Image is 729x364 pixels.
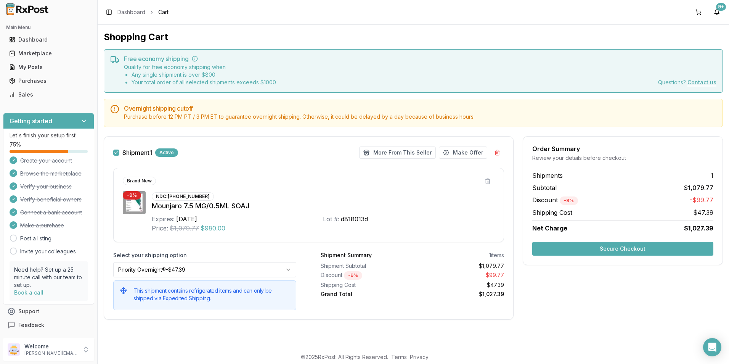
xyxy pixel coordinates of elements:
div: Review your details before checkout [532,154,713,162]
h5: Overnight shipping cutoff [124,105,716,111]
div: 1 items [489,251,504,259]
div: Open Intercom Messenger [703,338,721,356]
span: Shipping Cost [532,208,572,217]
a: Privacy [410,354,429,360]
span: $1,079.77 [170,224,199,233]
div: Qualify for free economy shipping when [124,63,276,86]
a: Dashboard [117,8,145,16]
a: Invite your colleagues [20,248,76,255]
li: Any single shipment is over $ 800 [132,71,276,79]
span: Subtotal [532,183,557,192]
div: Dashboard [9,36,88,43]
h5: This shipment contains refrigerated items and can only be shipped via Expedited Shipping. [133,287,290,302]
div: - $99.77 [415,271,504,280]
button: More From This Seller [359,147,436,159]
span: $47.39 [693,208,713,217]
p: Need help? Set up a 25 minute call with our team to set up. [14,266,83,289]
div: Price: [152,224,168,233]
a: Book a call [14,289,43,296]
button: Sales [3,89,94,101]
span: Make a purchase [20,222,64,229]
span: Feedback [18,321,44,329]
div: Sales [9,91,88,98]
span: Connect a bank account [20,209,82,216]
p: [PERSON_NAME][EMAIL_ADDRESS][DOMAIN_NAME] [24,350,77,356]
div: - 9 % [344,271,362,280]
div: Expires: [152,214,175,224]
li: Your total order of all selected shipments exceeds $ 1000 [132,79,276,86]
a: Dashboard [6,33,91,47]
button: Marketplace [3,47,94,60]
span: Shipments [532,171,563,180]
span: 1 [711,171,713,180]
button: Purchases [3,75,94,87]
span: $1,079.77 [684,183,713,192]
span: Discount [532,196,578,204]
div: - 9 % [123,191,141,200]
div: Mounjaro 7.5 MG/0.5ML SOAJ [152,201,495,211]
h2: Main Menu [6,24,91,31]
div: Lot #: [323,214,339,224]
div: Shipping Cost [321,281,409,289]
a: My Posts [6,60,91,74]
img: User avatar [8,343,20,356]
button: My Posts [3,61,94,73]
div: Marketplace [9,50,88,57]
div: Purchase before 12 PM PT / 3 PM ET to guarantee overnight shipping. Otherwise, it could be delaye... [124,113,716,121]
div: Grand Total [321,290,409,298]
div: - 9 % [560,196,578,205]
a: Terms [391,354,407,360]
button: Make Offer [439,147,487,159]
div: Brand New [123,177,156,185]
div: My Posts [9,63,88,71]
button: Dashboard [3,34,94,46]
button: 9+ [711,6,723,18]
button: Support [3,304,94,318]
div: Order Summary [532,146,713,152]
h1: Shopping Cart [104,31,723,43]
span: Verify your business [20,183,72,190]
span: -$99.77 [690,195,713,205]
h3: Getting started [10,116,52,126]
div: d818013d [341,214,368,224]
div: Shipment Summary [321,251,372,259]
span: Browse the marketplace [20,170,82,177]
a: Post a listing [20,235,51,242]
button: Feedback [3,318,94,332]
a: Purchases [6,74,91,88]
span: 75 % [10,141,21,148]
span: $1,027.39 [684,224,713,233]
div: Discount [321,271,409,280]
nav: breadcrumb [117,8,169,16]
div: $1,027.39 [415,290,504,298]
div: [DATE] [176,214,197,224]
div: Purchases [9,77,88,85]
div: NDC: [PHONE_NUMBER] [152,192,214,201]
span: Create your account [20,157,72,164]
div: $47.39 [415,281,504,289]
span: Verify beneficial owners [20,196,82,203]
label: Select your shipping option [113,251,296,259]
div: 9+ [716,3,726,11]
span: Shipment 1 [122,150,152,156]
div: $1,079.77 [415,262,504,270]
span: Cart [158,8,169,16]
p: Welcome [24,343,77,350]
img: RxPost Logo [3,3,52,15]
span: Net Charge [532,224,567,232]
div: Shipment Subtotal [321,262,409,270]
h5: Free economy shipping [124,56,716,62]
div: Active [155,148,178,157]
a: Sales [6,88,91,101]
img: Mounjaro 7.5 MG/0.5ML SOAJ [123,191,146,214]
p: Let's finish your setup first! [10,132,88,139]
button: Secure Checkout [532,242,713,256]
div: Questions? [658,79,716,86]
span: $980.00 [201,224,225,233]
a: Marketplace [6,47,91,60]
